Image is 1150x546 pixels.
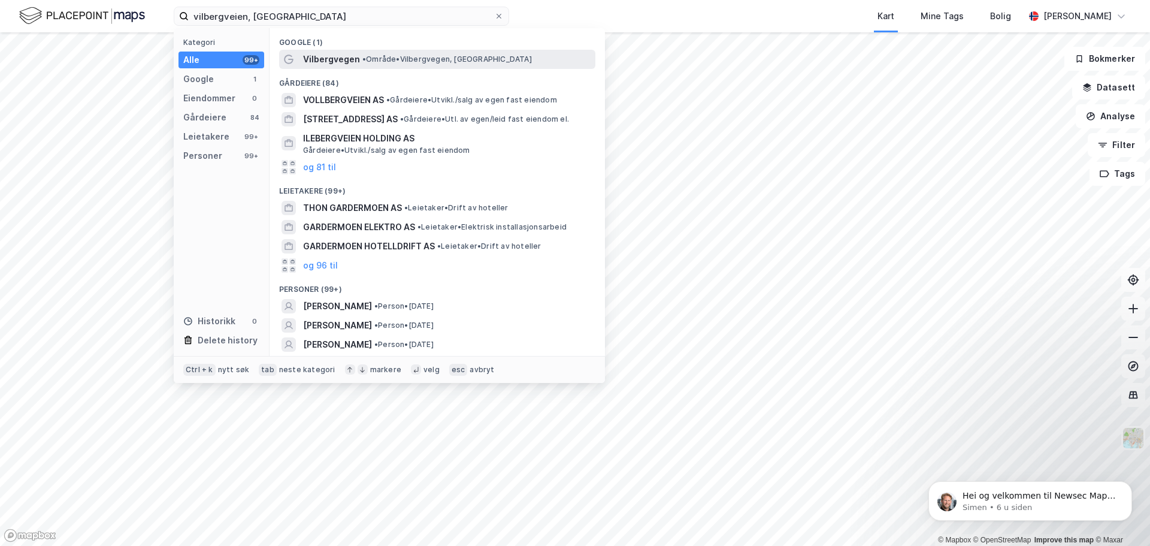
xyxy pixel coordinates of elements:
[270,275,605,297] div: Personer (99+)
[374,340,378,349] span: •
[218,365,250,375] div: nytt søk
[386,95,557,105] span: Gårdeiere • Utvikl./salg av egen fast eiendom
[877,9,894,23] div: Kart
[437,242,441,251] span: •
[303,337,372,352] span: [PERSON_NAME]
[303,52,360,67] span: Vilbergvegen
[303,299,372,313] span: [PERSON_NAME]
[437,242,541,251] span: Leietaker • Drift av hoteller
[183,149,222,163] div: Personer
[470,365,494,375] div: avbryt
[250,93,259,103] div: 0
[303,160,336,174] button: og 81 til
[303,258,338,273] button: og 96 til
[4,529,56,542] a: Mapbox homepage
[270,28,605,50] div: Google (1)
[990,9,1011,23] div: Bolig
[250,316,259,326] div: 0
[183,314,235,328] div: Historikk
[250,74,259,84] div: 1
[417,222,567,232] span: Leietaker • Elektrisk installasjonsarbeid
[303,201,402,215] span: THON GARDERMOEN AS
[404,203,408,212] span: •
[400,114,569,124] span: Gårdeiere • Utl. av egen/leid fast eiendom el.
[1064,47,1145,71] button: Bokmerker
[1076,104,1145,128] button: Analyse
[1090,162,1145,186] button: Tags
[921,9,964,23] div: Mine Tags
[303,220,415,234] span: GARDERMOEN ELEKTRO AS
[362,55,532,64] span: Område • Vilbergvegen, [GEOGRAPHIC_DATA]
[370,365,401,375] div: markere
[303,239,435,254] span: GARDERMOEN HOTELLDRIFT AS
[183,110,226,125] div: Gårdeiere
[374,340,434,349] span: Person • [DATE]
[400,114,404,123] span: •
[189,7,494,25] input: Søk på adresse, matrikkel, gårdeiere, leietakere eller personer
[386,95,390,104] span: •
[183,38,264,47] div: Kategori
[1088,133,1145,157] button: Filter
[362,55,366,64] span: •
[910,456,1150,540] iframe: Intercom notifications melding
[1034,536,1094,544] a: Improve this map
[19,5,145,26] img: logo.f888ab2527a4732fd821a326f86c7f29.svg
[404,203,509,213] span: Leietaker • Drift av hoteller
[449,364,468,376] div: esc
[938,536,971,544] a: Mapbox
[243,55,259,65] div: 99+
[183,53,199,67] div: Alle
[198,333,258,348] div: Delete history
[259,364,277,376] div: tab
[374,301,378,310] span: •
[374,301,434,311] span: Person • [DATE]
[303,112,398,126] span: [STREET_ADDRESS] AS
[183,91,235,105] div: Eiendommer
[183,129,229,144] div: Leietakere
[303,318,372,333] span: [PERSON_NAME]
[303,93,384,107] span: VOLLBERGVEIEN AS
[279,365,335,375] div: neste kategori
[270,177,605,198] div: Leietakere (99+)
[243,132,259,141] div: 99+
[250,113,259,122] div: 84
[243,151,259,161] div: 99+
[1072,76,1145,99] button: Datasett
[303,131,591,146] span: ILEBERGVEIEN HOLDING AS
[1122,427,1145,450] img: Z
[374,321,378,330] span: •
[1043,9,1112,23] div: [PERSON_NAME]
[183,364,216,376] div: Ctrl + k
[303,146,470,155] span: Gårdeiere • Utvikl./salg av egen fast eiendom
[270,69,605,91] div: Gårdeiere (84)
[374,321,434,330] span: Person • [DATE]
[973,536,1031,544] a: OpenStreetMap
[417,222,421,231] span: •
[183,72,214,86] div: Google
[423,365,440,375] div: velg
